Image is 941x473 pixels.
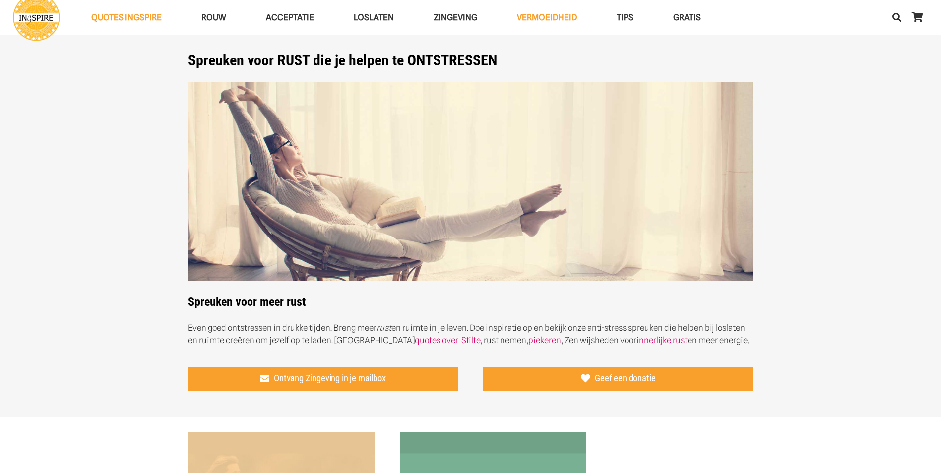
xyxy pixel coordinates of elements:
[188,433,375,443] a: Wat je zoekt in de ander leeft al in jou © citaat van Ingspire
[597,5,653,30] a: TIPSTIPS Menu
[497,5,597,30] a: VERMOEIDHEIDVERMOEIDHEID Menu
[266,12,314,22] span: Acceptatie
[334,5,414,30] a: LoslatenLoslaten Menu
[188,295,306,309] strong: Spreuken voor meer rust
[376,323,391,333] em: rust
[653,5,721,30] a: GRATISGRATIS Menu
[188,367,458,391] a: Ontvang Zingeving in je mailbox
[201,12,226,22] span: ROUW
[414,5,497,30] a: ZingevingZingeving Menu
[188,82,753,281] img: Spreuken voor rust om te ontstressen - ingspire.nl
[673,12,701,22] span: GRATIS
[595,373,655,384] span: Geef een donatie
[354,12,394,22] span: Loslaten
[434,12,477,22] span: Zingeving
[517,12,577,22] span: VERMOEIDHEID
[188,322,753,347] p: Even goed ontstressen in drukke tijden. Breng meer en ruimte in je leven. Doe inspiratie op en be...
[182,5,246,30] a: ROUWROUW Menu
[71,5,182,30] a: QUOTES INGSPIREQUOTES INGSPIRE Menu
[188,52,753,69] h1: Spreuken voor RUST die je helpen te ONTSTRESSEN
[636,335,688,345] a: innerlijke rust
[415,335,480,345] a: quotes over Stilte
[274,373,385,384] span: Ontvang Zingeving in je mailbox
[617,12,633,22] span: TIPS
[483,367,753,391] a: Geef een donatie
[528,335,561,345] a: piekeren
[400,433,586,443] a: Het niet-weten hoeft geen strijd te zijn – citaat van Ingspire
[246,5,334,30] a: AcceptatieAcceptatie Menu
[887,5,907,30] a: Zoeken
[91,12,162,22] span: QUOTES INGSPIRE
